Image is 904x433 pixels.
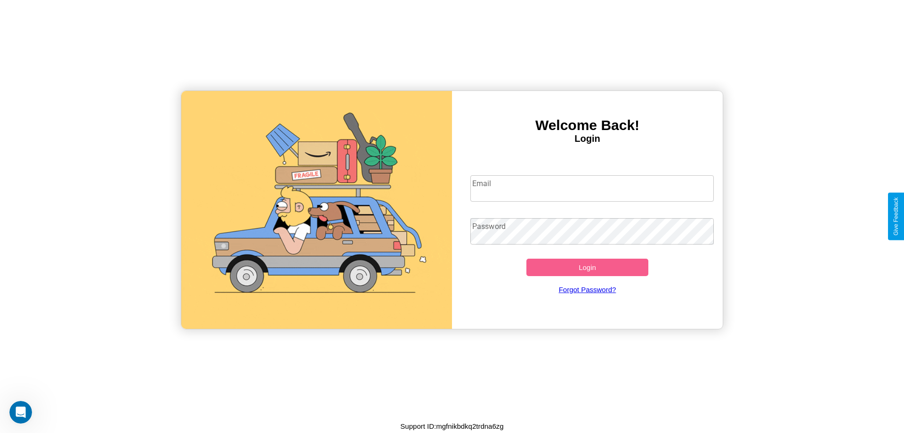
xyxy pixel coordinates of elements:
iframe: Intercom live chat [9,401,32,424]
div: Give Feedback [893,197,899,236]
img: gif [181,91,452,329]
button: Login [526,259,648,276]
h3: Welcome Back! [452,117,723,133]
h4: Login [452,133,723,144]
a: Forgot Password? [466,276,710,303]
p: Support ID: mgfnikbdkq2trdna6zg [400,420,503,433]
